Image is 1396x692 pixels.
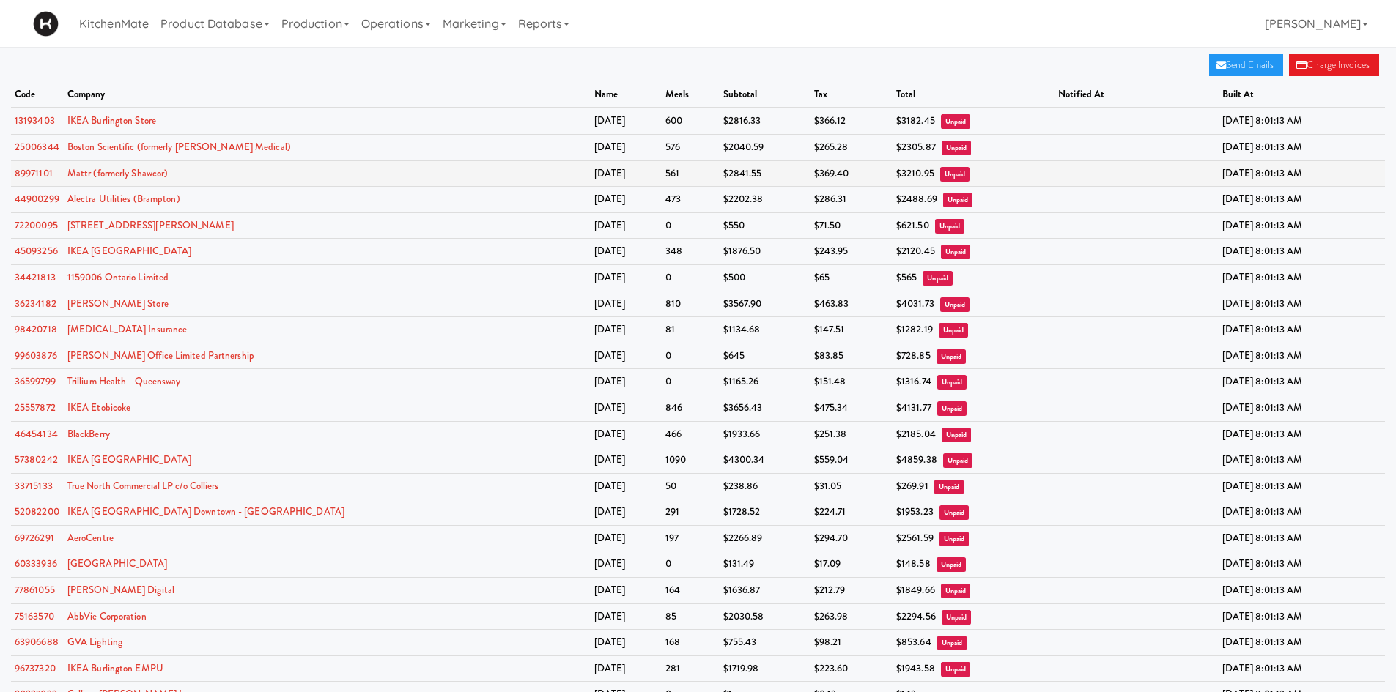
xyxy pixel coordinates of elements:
td: [DATE] [591,655,662,682]
td: [DATE] 8:01:13 AM [1219,291,1385,317]
td: $223.60 [810,655,893,682]
td: $251.38 [810,421,893,447]
td: 466 [662,421,720,447]
a: 1159006 Ontario Limited [67,270,169,284]
a: 60333936 [15,557,57,570]
a: True North Commercial LP c/o Colliers [67,479,219,493]
td: 0 [662,212,720,239]
span: $853.64 [896,635,931,649]
td: $294.70 [810,525,893,551]
td: 81 [662,317,720,343]
td: [DATE] 8:01:13 AM [1219,603,1385,630]
span: $148.58 [896,557,931,570]
a: BlackBerry [67,427,110,441]
td: $71.50 [810,212,893,239]
a: Boston Scientific (formerly [PERSON_NAME] Medical) [67,140,291,154]
span: Unpaid [939,532,970,546]
td: [DATE] [591,317,662,343]
a: IKEA [GEOGRAPHIC_DATA] Downtown - [GEOGRAPHIC_DATA] [67,505,344,518]
td: $265.28 [810,134,893,160]
td: [DATE] 8:01:13 AM [1219,655,1385,682]
span: Unpaid [937,349,967,364]
span: Unpaid [937,557,967,572]
th: built at [1219,82,1385,108]
a: 96737320 [15,661,56,675]
td: $4300.34 [720,447,810,474]
span: $2305.87 [896,140,936,154]
span: Unpaid [941,584,971,598]
td: 168 [662,630,720,656]
a: 99603876 [15,349,57,362]
td: $98.21 [810,630,893,656]
td: [DATE] [591,551,662,578]
a: 36234182 [15,297,56,310]
td: 600 [662,108,720,134]
a: 46454134 [15,427,58,441]
th: company [64,82,591,108]
span: Unpaid [940,297,970,312]
span: Unpaid [943,193,973,207]
a: 57380242 [15,453,58,466]
td: $151.48 [810,369,893,395]
td: [DATE] [591,447,662,474]
td: [DATE] 8:01:13 AM [1219,473,1385,499]
span: Unpaid [939,505,970,520]
span: $269.91 [896,479,928,493]
span: $4131.77 [896,401,931,414]
span: $1943.58 [896,661,935,675]
span: Unpaid [943,453,973,468]
a: 34421813 [15,270,56,284]
a: 13193403 [15,114,55,127]
a: 45093256 [15,244,58,258]
th: name [591,82,662,108]
td: [DATE] 8:01:13 AM [1219,499,1385,526]
td: 473 [662,187,720,213]
th: total [893,82,1055,108]
td: 164 [662,578,720,604]
td: [DATE] 8:01:13 AM [1219,343,1385,369]
span: Unpaid [935,219,965,234]
span: Unpaid [923,271,953,286]
td: $369.40 [810,160,893,187]
img: Micromart [33,11,59,37]
td: $550 [720,212,810,239]
td: $2266.89 [720,525,810,551]
td: $243.95 [810,239,893,265]
a: [PERSON_NAME] Store [67,297,169,310]
td: $1636.87 [720,578,810,604]
td: $366.12 [810,108,893,134]
td: [DATE] [591,473,662,499]
td: 85 [662,603,720,630]
span: Unpaid [942,428,972,442]
td: [DATE] [591,578,662,604]
a: 33715133 [15,479,53,493]
span: Unpaid [937,375,967,390]
td: [DATE] [591,603,662,630]
span: $565 [896,270,917,284]
td: [DATE] 8:01:13 AM [1219,239,1385,265]
td: 576 [662,134,720,160]
td: $1728.52 [720,499,810,526]
a: Trillium Health - Queensway [67,374,181,388]
td: 281 [662,655,720,682]
td: [DATE] 8:01:13 AM [1219,551,1385,578]
td: 0 [662,369,720,395]
td: 0 [662,343,720,369]
a: [PERSON_NAME] Digital [67,583,174,597]
a: 25557872 [15,401,56,414]
td: $147.51 [810,317,893,343]
a: AbbVie Corporation [67,609,147,623]
td: $224.71 [810,499,893,526]
td: [DATE] 8:01:13 AM [1219,187,1385,213]
span: Unpaid [942,141,972,155]
span: Unpaid [940,167,970,182]
td: $131.49 [720,551,810,578]
span: $728.85 [896,349,931,362]
span: $2561.59 [896,531,934,545]
a: IKEA [GEOGRAPHIC_DATA] [67,453,191,466]
th: tax [810,82,893,108]
span: Unpaid [937,636,967,650]
td: [DATE] 8:01:13 AM [1219,134,1385,160]
span: $1282.19 [896,322,933,336]
td: [DATE] 8:01:13 AM [1219,447,1385,474]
